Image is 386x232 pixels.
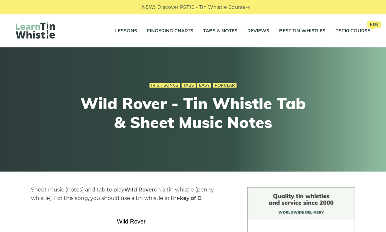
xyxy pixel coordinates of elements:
a: Tabs & Notes [203,23,237,39]
a: Fingering Charts [147,23,193,39]
strong: key of D [180,195,202,201]
span: New [367,21,381,28]
img: LearnTinWhistle.com [16,22,55,39]
a: Lessons [115,23,137,39]
strong: Wild Rover [124,187,154,193]
a: Tabs [182,83,196,88]
a: Easy [197,83,211,88]
a: Popular [213,83,237,88]
a: PST10 CourseNew [335,23,370,39]
a: Reviews [247,23,269,39]
a: Best Tin Whistles [279,23,325,39]
p: Sheet music (notes) and tab to play on a tin whistle (penny whistle). For this song, you should u... [31,186,231,203]
a: Irish Songs [149,83,180,88]
h1: Wild Rover - Tin Whistle Tab & Sheet Music Notes [73,94,313,132]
